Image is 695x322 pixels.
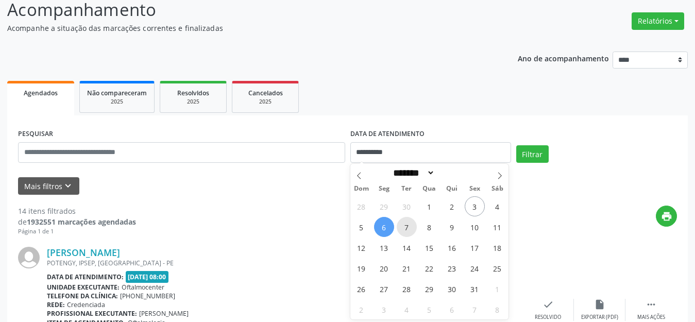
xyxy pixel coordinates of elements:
[374,238,394,258] span: Outubro 13, 2025
[397,299,417,319] span: Novembro 4, 2025
[7,23,484,33] p: Acompanhe a situação das marcações correntes e finalizadas
[418,185,440,192] span: Qua
[87,98,147,106] div: 2025
[397,258,417,278] span: Outubro 21, 2025
[351,196,371,216] span: Setembro 28, 2025
[543,299,554,310] i: check
[419,196,439,216] span: Outubro 1, 2025
[47,283,120,292] b: Unidade executante:
[177,89,209,97] span: Resolvidos
[47,247,120,258] a: [PERSON_NAME]
[442,196,462,216] span: Outubro 2, 2025
[87,89,147,97] span: Não compareceram
[397,196,417,216] span: Setembro 30, 2025
[351,279,371,299] span: Outubro 26, 2025
[139,309,189,318] span: [PERSON_NAME]
[637,314,665,321] div: Mais ações
[350,185,373,192] span: Dom
[18,177,79,195] button: Mais filtroskeyboard_arrow_down
[465,238,485,258] span: Outubro 17, 2025
[374,196,394,216] span: Setembro 29, 2025
[397,217,417,237] span: Outubro 7, 2025
[419,238,439,258] span: Outubro 15, 2025
[18,227,136,236] div: Página 1 de 1
[350,126,425,142] label: DATA DE ATENDIMENTO
[419,258,439,278] span: Outubro 22, 2025
[594,299,605,310] i: insert_drive_file
[442,279,462,299] span: Outubro 30, 2025
[487,258,507,278] span: Outubro 25, 2025
[47,259,522,267] div: POTENGY, IPSEP, [GEOGRAPHIC_DATA] - PE
[656,206,677,227] button: print
[486,185,508,192] span: Sáb
[465,299,485,319] span: Novembro 7, 2025
[518,52,609,64] p: Ano de acompanhamento
[465,279,485,299] span: Outubro 31, 2025
[395,185,418,192] span: Ter
[120,292,175,300] span: [PHONE_NUMBER]
[167,98,219,106] div: 2025
[126,271,169,283] span: [DATE] 08:00
[47,292,118,300] b: Telefone da clínica:
[18,206,136,216] div: 14 itens filtrados
[487,299,507,319] span: Novembro 8, 2025
[248,89,283,97] span: Cancelados
[397,279,417,299] span: Outubro 28, 2025
[465,217,485,237] span: Outubro 10, 2025
[372,185,395,192] span: Seg
[487,279,507,299] span: Novembro 1, 2025
[351,299,371,319] span: Novembro 2, 2025
[47,309,137,318] b: Profissional executante:
[435,167,469,178] input: Year
[419,217,439,237] span: Outubro 8, 2025
[18,216,136,227] div: de
[419,279,439,299] span: Outubro 29, 2025
[122,283,164,292] span: Oftalmocenter
[351,217,371,237] span: Outubro 5, 2025
[240,98,291,106] div: 2025
[465,196,485,216] span: Outubro 3, 2025
[487,196,507,216] span: Outubro 4, 2025
[18,126,53,142] label: PESQUISAR
[390,167,435,178] select: Month
[442,238,462,258] span: Outubro 16, 2025
[440,185,463,192] span: Qui
[374,258,394,278] span: Outubro 20, 2025
[47,273,124,281] b: Data de atendimento:
[661,211,672,222] i: print
[374,279,394,299] span: Outubro 27, 2025
[397,238,417,258] span: Outubro 14, 2025
[374,299,394,319] span: Novembro 3, 2025
[24,89,58,97] span: Agendados
[463,185,486,192] span: Sex
[632,12,684,30] button: Relatórios
[18,247,40,268] img: img
[487,238,507,258] span: Outubro 18, 2025
[646,299,657,310] i: 
[27,217,136,227] strong: 1932551 marcações agendadas
[442,217,462,237] span: Outubro 9, 2025
[442,258,462,278] span: Outubro 23, 2025
[67,300,105,309] span: Credenciada
[487,217,507,237] span: Outubro 11, 2025
[516,145,549,163] button: Filtrar
[581,314,618,321] div: Exportar (PDF)
[351,238,371,258] span: Outubro 12, 2025
[535,314,561,321] div: Resolvido
[442,299,462,319] span: Novembro 6, 2025
[351,258,371,278] span: Outubro 19, 2025
[62,180,74,192] i: keyboard_arrow_down
[419,299,439,319] span: Novembro 5, 2025
[47,300,65,309] b: Rede:
[374,217,394,237] span: Outubro 6, 2025
[465,258,485,278] span: Outubro 24, 2025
